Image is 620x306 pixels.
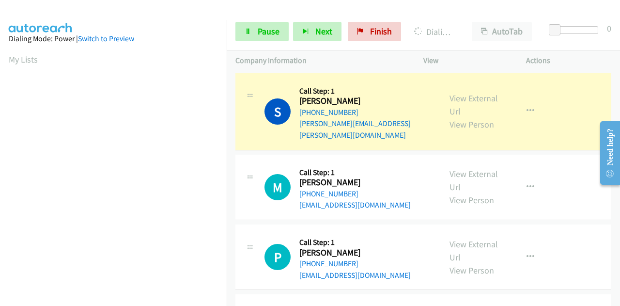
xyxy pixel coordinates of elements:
[299,119,411,140] a: [PERSON_NAME][EMAIL_ADDRESS][PERSON_NAME][DOMAIN_NAME]
[348,22,401,41] a: Finish
[449,168,498,193] a: View External Url
[9,54,38,65] a: My Lists
[299,108,358,117] a: [PHONE_NUMBER]
[293,22,341,41] button: Next
[449,93,498,117] a: View External Url
[299,271,411,280] a: [EMAIL_ADDRESS][DOMAIN_NAME]
[315,26,332,37] span: Next
[370,26,392,37] span: Finish
[235,55,406,66] p: Company Information
[264,98,291,125] h1: S
[472,22,532,41] button: AutoTab
[526,55,611,66] p: Actions
[264,174,291,200] h1: M
[299,96,397,107] h2: [PERSON_NAME]
[264,244,291,270] div: The call is yet to be attempted
[299,247,397,258] h2: [PERSON_NAME]
[264,244,291,270] h1: P
[449,119,494,130] a: View Person
[258,26,279,37] span: Pause
[449,265,494,276] a: View Person
[423,55,509,66] p: View
[299,189,358,198] a: [PHONE_NUMBER]
[299,177,397,188] h2: [PERSON_NAME]
[235,22,289,41] a: Pause
[299,168,411,177] h5: Call Step: 1
[414,25,454,38] p: Dialing [PERSON_NAME]
[299,200,411,209] a: [EMAIL_ADDRESS][DOMAIN_NAME]
[78,34,134,43] a: Switch to Preview
[299,238,411,247] h5: Call Step: 1
[299,86,432,96] h5: Call Step: 1
[449,239,498,263] a: View External Url
[264,174,291,200] div: The call is yet to be attempted
[449,194,494,206] a: View Person
[592,114,620,192] iframe: Resource Center
[554,26,598,34] div: Delay between calls (in seconds)
[9,33,218,45] div: Dialing Mode: Power |
[607,22,611,35] div: 0
[299,259,358,268] a: [PHONE_NUMBER]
